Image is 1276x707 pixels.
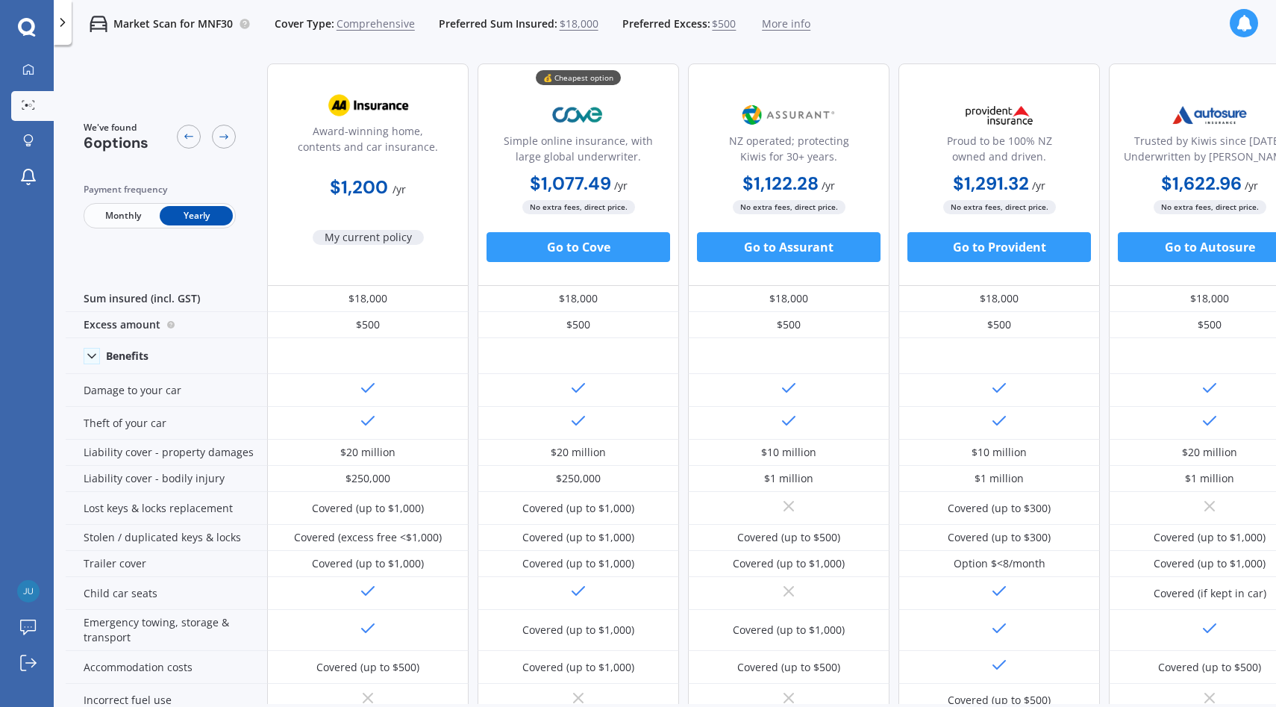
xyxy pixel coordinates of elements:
div: $20 million [551,445,606,460]
div: Stolen / duplicated keys & locks [66,525,267,551]
div: Covered (up to $1,000) [522,556,634,571]
div: $250,000 [345,471,390,486]
button: Go to Cove [487,232,670,262]
div: Liability cover - bodily injury [66,466,267,492]
div: 💰 Cheapest option [536,70,621,85]
b: $1,622.96 [1161,172,1242,195]
div: $20 million [340,445,395,460]
div: $18,000 [267,286,469,312]
div: $20 million [1182,445,1237,460]
span: No extra fees, direct price. [1154,200,1266,214]
div: Covered (up to $1,000) [522,530,634,545]
div: $10 million [972,445,1027,460]
div: $500 [898,312,1100,338]
span: Yearly [160,206,233,225]
div: Covered (up to $1,000) [522,623,634,638]
div: Covered (up to $1,000) [733,556,845,571]
span: 6 options [84,133,148,152]
div: Covered (up to $1,000) [522,660,634,675]
div: Simple online insurance, with large global underwriter. [490,133,666,170]
div: Covered (if kept in car) [1154,586,1266,601]
div: $1 million [975,471,1024,486]
div: Covered (up to $1,000) [1154,556,1266,571]
div: NZ operated; protecting Kiwis for 30+ years. [701,133,877,170]
b: $1,291.32 [953,172,1029,195]
div: Option $<8/month [954,556,1045,571]
div: Emergency towing, storage & transport [66,610,267,651]
img: Provident.png [950,96,1048,134]
span: Preferred Excess: [622,16,710,31]
div: Covered (up to $1,000) [522,501,634,516]
span: My current policy [313,230,424,245]
div: Covered (up to $1,000) [312,501,424,516]
span: / yr [614,178,628,193]
div: $250,000 [556,471,601,486]
div: $10 million [761,445,816,460]
span: / yr [1245,178,1258,193]
div: Covered (up to $300) [948,501,1051,516]
div: Theft of your car [66,407,267,440]
img: Autosure.webp [1160,96,1259,134]
img: AA.webp [319,87,417,124]
div: $18,000 [898,286,1100,312]
div: Benefits [106,349,148,363]
p: Market Scan for MNF30 [113,16,233,31]
span: Comprehensive [337,16,415,31]
div: Award-winning home, contents and car insurance. [280,123,456,161]
div: Sum insured (incl. GST) [66,286,267,312]
span: / yr [1032,178,1045,193]
div: Payment frequency [84,182,236,197]
img: car.f15378c7a67c060ca3f3.svg [90,15,107,33]
div: Covered (up to $500) [737,530,840,545]
div: $1 million [1185,471,1234,486]
button: Go to Provident [907,232,1091,262]
img: Assurant.png [739,96,838,134]
div: $500 [688,312,889,338]
div: Covered (up to $500) [1158,660,1261,675]
span: No extra fees, direct price. [522,200,635,214]
span: / yr [822,178,835,193]
span: Preferred Sum Insured: [439,16,557,31]
div: Child car seats [66,577,267,610]
span: / yr [393,182,406,196]
div: Covered (up to $1,000) [312,556,424,571]
div: $1 million [764,471,813,486]
b: $1,200 [330,175,388,199]
div: Covered (up to $1,000) [733,623,845,638]
div: Covered (excess free <$1,000) [294,530,442,545]
div: Covered (up to $500) [737,660,840,675]
span: Monthly [87,206,160,225]
img: Cove.webp [529,96,628,134]
span: More info [762,16,810,31]
div: Accommodation costs [66,651,267,684]
div: Trailer cover [66,551,267,577]
button: Go to Assurant [697,232,881,262]
span: We've found [84,121,148,134]
div: Covered (up to $500) [316,660,419,675]
div: Excess amount [66,312,267,338]
div: Lost keys & locks replacement [66,492,267,525]
div: $500 [267,312,469,338]
span: $18,000 [560,16,598,31]
div: $18,000 [478,286,679,312]
span: No extra fees, direct price. [733,200,845,214]
b: $1,122.28 [742,172,819,195]
img: b098fd21a97e2103b915261ee479d459 [17,580,40,602]
div: $18,000 [688,286,889,312]
div: Proud to be 100% NZ owned and driven. [911,133,1087,170]
div: Covered (up to $300) [948,530,1051,545]
span: No extra fees, direct price. [943,200,1056,214]
span: Cover Type: [275,16,334,31]
div: $500 [478,312,679,338]
div: Covered (up to $1,000) [1154,530,1266,545]
b: $1,077.49 [530,172,611,195]
div: Liability cover - property damages [66,440,267,466]
div: Damage to your car [66,374,267,407]
span: $500 [712,16,736,31]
